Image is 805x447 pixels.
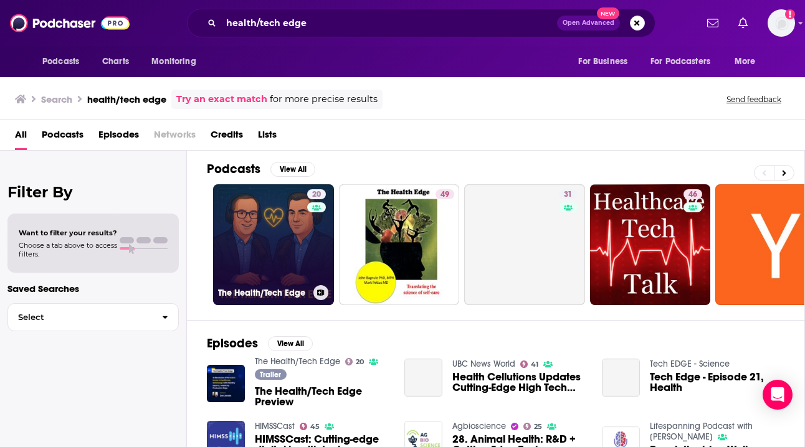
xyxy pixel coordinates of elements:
[726,50,771,73] button: open menu
[452,359,515,369] a: UBC News World
[523,423,543,430] a: 25
[768,9,795,37] img: User Profile
[688,189,697,201] span: 46
[154,125,196,150] span: Networks
[563,20,614,26] span: Open Advanced
[8,313,152,321] span: Select
[94,50,136,73] a: Charts
[19,241,117,258] span: Choose a tab above to access filters.
[270,162,315,177] button: View All
[260,371,281,379] span: Trailer
[557,16,620,31] button: Open AdvancedNew
[404,359,442,397] a: Health Cellutions Updates Cutting-Edge High Tech Health Optimization Services
[151,53,196,70] span: Monitoring
[207,336,313,351] a: EpisodesView All
[768,9,795,37] span: Logged in as weareheadstart
[15,125,27,150] a: All
[735,53,756,70] span: More
[213,184,334,305] a: 20The Health/Tech Edge
[534,424,542,430] span: 25
[564,189,572,201] span: 31
[590,184,711,305] a: 46
[7,283,179,294] p: Saved Searches
[569,50,643,73] button: open menu
[221,13,557,33] input: Search podcasts, credits, & more...
[356,359,364,365] span: 20
[650,53,710,70] span: For Podcasters
[218,288,308,298] h3: The Health/Tech Edge
[300,423,320,430] a: 45
[7,303,179,331] button: Select
[464,184,585,305] a: 31
[702,12,723,34] a: Show notifications dropdown
[270,92,378,106] span: for more precise results
[345,358,364,365] a: 20
[207,365,245,403] img: The Health/Tech Edge Preview
[531,362,538,367] span: 41
[650,359,730,369] a: Tech EDGE - Science
[650,372,784,393] a: Tech Edge - Episode 21, Health
[34,50,95,73] button: open menu
[10,11,130,35] img: Podchaser - Follow, Share and Rate Podcasts
[733,12,753,34] a: Show notifications dropdown
[559,189,577,199] a: 31
[520,360,539,368] a: 41
[211,125,243,150] a: Credits
[785,9,795,19] svg: Add a profile image
[19,228,117,237] span: Want to filter your results?
[255,386,389,407] a: The Health/Tech Edge Preview
[187,9,655,37] div: Search podcasts, credits, & more...
[42,125,83,150] a: Podcasts
[41,93,72,105] h3: Search
[650,421,753,442] a: Lifespanning Podcast with Jean Fallacara
[312,189,321,201] span: 20
[255,421,295,431] a: HIMSSCast
[176,92,267,106] a: Try an exact match
[642,50,728,73] button: open menu
[597,7,619,19] span: New
[255,356,340,367] a: The Health/Tech Edge
[207,161,315,177] a: PodcastsView All
[268,336,313,351] button: View All
[207,336,258,351] h2: Episodes
[207,161,260,177] h2: Podcasts
[339,184,460,305] a: 49
[307,189,326,199] a: 20
[768,9,795,37] button: Show profile menu
[87,93,166,105] h3: health/tech edge
[436,189,454,199] a: 49
[310,424,320,430] span: 45
[98,125,139,150] a: Episodes
[258,125,277,150] a: Lists
[441,189,449,201] span: 49
[602,359,640,397] a: Tech Edge - Episode 21, Health
[452,421,506,431] a: Agbioscience
[452,372,587,393] a: Health Cellutions Updates Cutting-Edge High Tech Health Optimization Services
[7,183,179,201] h2: Filter By
[684,189,702,199] a: 46
[578,53,627,70] span: For Business
[763,380,793,410] div: Open Intercom Messenger
[723,94,785,105] button: Send feedback
[42,53,79,70] span: Podcasts
[102,53,129,70] span: Charts
[143,50,212,73] button: open menu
